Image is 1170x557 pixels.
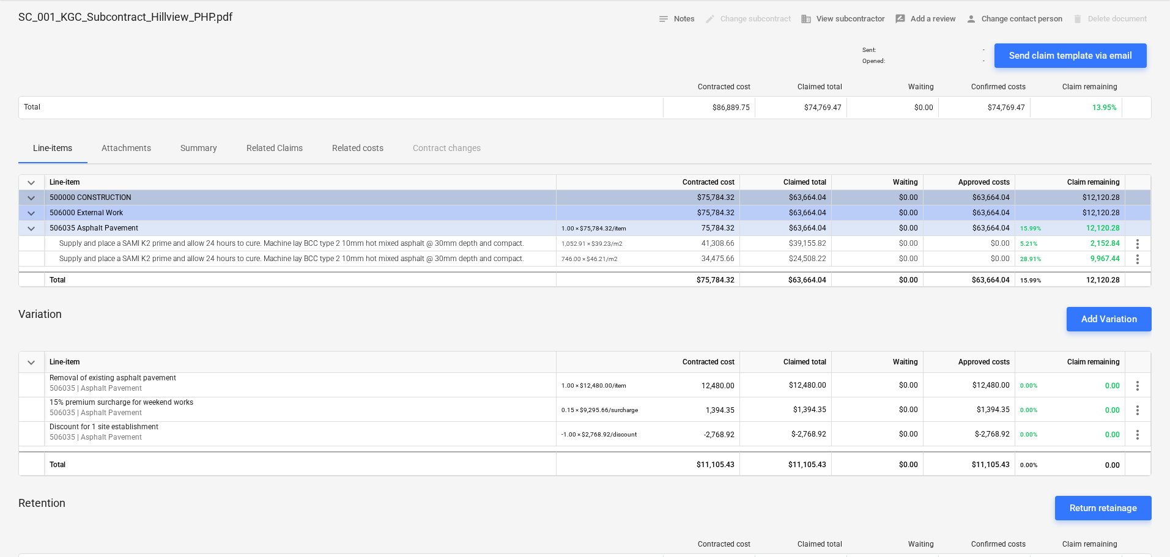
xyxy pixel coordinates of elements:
[801,13,812,24] span: business
[862,46,876,54] p: Sent :
[789,254,826,263] span: $24,508.22
[658,12,695,26] span: Notes
[895,12,956,26] span: Add a review
[24,175,39,190] span: keyboard_arrow_down
[45,175,557,190] div: Line-item
[561,422,735,447] div: -2,768.92
[561,240,623,247] small: 1,052.91 × $39.23 / m2
[1020,431,1037,438] small: 0.00%
[944,540,1026,548] div: Confirmed costs
[1130,252,1145,267] span: more_vert
[1020,221,1120,236] div: 12,120.28
[899,254,918,263] span: $0.00
[789,239,826,248] span: $39,155.82
[1055,496,1152,520] button: Return retainage
[899,405,918,414] span: $0.00
[1015,205,1125,221] div: $12,120.28
[50,422,551,432] p: Discount for 1 site establishment
[45,352,557,373] div: Line-item
[832,190,924,205] div: $0.00
[246,142,303,155] p: Related Claims
[561,373,735,398] div: 12,480.00
[832,205,924,221] div: $0.00
[33,142,72,155] p: Line-items
[557,190,740,205] div: $75,784.32
[24,206,39,221] span: keyboard_arrow_down
[1035,540,1117,548] div: Claim remaining
[832,175,924,190] div: Waiting
[740,205,832,221] div: $63,664.04
[793,405,826,414] span: $1,394.35
[561,397,735,422] div: 1,394.35
[1015,352,1125,373] div: Claim remaining
[1020,236,1120,251] div: 2,152.84
[1020,273,1120,288] div: 12,120.28
[1130,237,1145,251] span: more_vert
[50,432,551,443] p: 506035 | Asphalt Pavement
[899,430,918,438] span: $0.00
[740,175,832,190] div: Claimed total
[789,381,826,389] span: $12,480.00
[924,451,1015,476] div: $11,105.43
[50,236,551,251] div: Supply and place a SAMI K2 prime and allow 24 hours to cure. Machine lay BCC type 2 10mm hot mixe...
[50,205,551,221] div: 506000 External Work
[1009,48,1132,64] div: Send claim template via email
[983,46,985,54] p: -
[1130,378,1145,393] span: more_vert
[832,352,924,373] div: Waiting
[561,382,626,389] small: 1.00 × $12,480.00 / item
[899,224,918,232] span: $0.00
[924,175,1015,190] div: Approved costs
[1020,382,1037,389] small: 0.00%
[102,142,151,155] p: Attachments
[991,254,1010,263] span: $0.00
[561,431,637,438] small: -1.00 × $2,768.92 / discount
[966,13,977,24] span: person
[1015,175,1125,190] div: Claim remaining
[796,10,890,29] button: View subcontractor
[1020,407,1037,413] small: 0.00%
[760,83,842,91] div: Claimed total
[1020,422,1120,447] div: 0.00
[961,10,1067,29] button: Change contact person
[801,12,885,26] span: View subcontractor
[561,251,735,267] div: 34,475.66
[50,383,551,394] p: 506035 | Asphalt Pavement
[663,98,755,117] div: $86,889.75
[50,221,551,236] div: 506035 Asphalt Pavement
[50,408,551,418] p: 506035 | Asphalt Pavement
[50,251,551,267] div: Supply and place a SAMI K2 prime and allow 24 hours to cure. Machine lay BCC type 2 10mm hot mixe...
[50,373,551,383] p: Removal of existing asphalt pavement
[45,451,557,476] div: Total
[557,205,740,221] div: $75,784.32
[1020,251,1120,267] div: 9,967.44
[983,57,985,65] p: -
[180,142,217,155] p: Summary
[561,221,735,236] div: 75,784.32
[862,57,885,65] p: Opened :
[557,271,740,287] div: $75,784.32
[924,205,1015,221] div: $63,664.04
[1130,427,1145,442] span: more_vert
[972,381,1010,389] span: $12,480.00
[975,430,1010,438] span: $-2,768.92
[50,397,551,408] p: 15% premium surcharge for weekend works
[18,307,62,322] p: Variation
[1070,500,1137,516] div: Return retainage
[668,83,750,91] div: Contracted cost
[557,175,740,190] div: Contracted cost
[24,355,39,370] span: keyboard_arrow_down
[740,190,832,205] div: $63,664.04
[740,352,832,373] div: Claimed total
[24,191,39,205] span: keyboard_arrow_down
[966,12,1062,26] span: Change contact person
[557,352,740,373] div: Contracted cost
[914,103,933,112] span: $0.00
[972,224,1010,232] span: $63,664.04
[1020,225,1041,232] small: 15.99%
[50,190,551,205] div: 500000 CONSTRUCTION
[1092,103,1117,112] span: 13.95%
[944,83,1026,91] div: Confirmed costs
[18,10,232,24] p: SC_001_KGC_Subcontract_Hillview_PHP.pdf
[45,271,557,287] div: Total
